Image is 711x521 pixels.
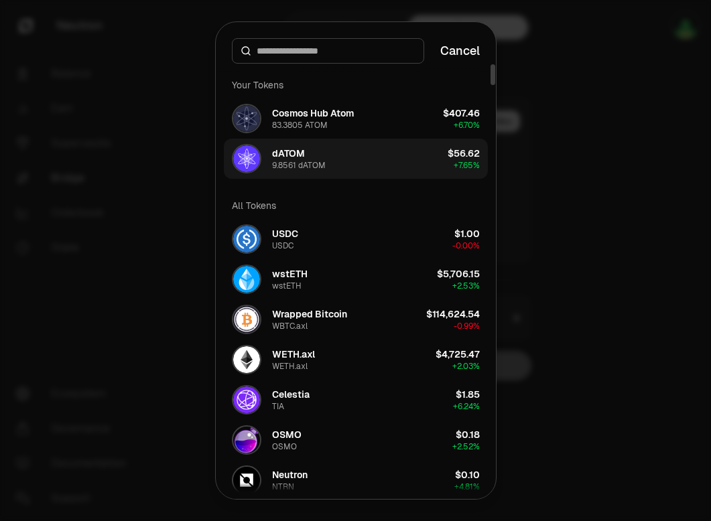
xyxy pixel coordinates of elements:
img: ATOM Logo [233,105,260,132]
button: ATOM LogoCosmos Hub Atom83.3805 ATOM$407.46+6.70% [224,98,488,139]
div: WBTC.axl [272,321,308,331]
img: USDC Logo [233,226,260,252]
div: WETH.axl [272,361,308,372]
div: Celestia [272,388,310,401]
button: Cancel [440,42,480,60]
div: dATOM [272,147,305,160]
button: OSMO LogoOSMOOSMO$0.18+2.52% [224,420,488,460]
div: Neutron [272,468,308,481]
div: $0.18 [456,428,480,441]
button: NTRN LogoNeutronNTRN$0.10+4.81% [224,460,488,500]
div: Cosmos Hub Atom [272,106,354,120]
div: $1.85 [456,388,480,401]
button: WETH.axl LogoWETH.axlWETH.axl$4,725.47+2.03% [224,340,488,380]
span: -0.99% [454,321,480,331]
span: + 6.70% [454,120,480,131]
img: TIA Logo [233,386,260,413]
div: TIA [272,401,284,412]
img: WETH.axl Logo [233,346,260,373]
div: $1.00 [454,227,480,240]
div: 9.8561 dATOM [272,160,326,171]
div: OSMO [272,428,302,441]
button: WBTC.axl LogoWrapped BitcoinWBTC.axl$114,624.54-0.99% [224,299,488,340]
span: + 2.53% [452,281,480,291]
span: + 7.65% [454,160,480,171]
span: + 2.52% [452,441,480,452]
img: wstETH Logo [233,266,260,293]
div: Wrapped Bitcoin [272,307,347,321]
div: WETH.axl [272,348,315,361]
img: WBTC.axl Logo [233,306,260,333]
img: NTRN Logo [233,467,260,494]
button: TIA LogoCelestiaTIA$1.85+6.24% [224,380,488,420]
img: dATOM Logo [233,145,260,172]
button: dATOM LogodATOM9.8561 dATOM$56.62+7.65% [224,139,488,179]
div: $56.62 [448,147,480,160]
div: Your Tokens [224,72,488,98]
div: USDC [272,227,298,240]
div: OSMO [272,441,297,452]
button: wstETH LogowstETHwstETH$5,706.15+2.53% [224,259,488,299]
img: OSMO Logo [233,427,260,453]
div: $5,706.15 [437,267,480,281]
div: 83.3805 ATOM [272,120,328,131]
div: $4,725.47 [436,348,480,361]
div: $0.10 [455,468,480,481]
div: $114,624.54 [426,307,480,321]
span: -0.00% [452,240,480,251]
div: NTRN [272,481,294,492]
div: $407.46 [443,106,480,120]
div: USDC [272,240,294,251]
span: + 4.81% [454,481,480,492]
span: + 2.03% [452,361,480,372]
span: + 6.24% [453,401,480,412]
div: wstETH [272,281,302,291]
div: wstETH [272,267,308,281]
button: USDC LogoUSDCUSDC$1.00-0.00% [224,219,488,259]
div: All Tokens [224,192,488,219]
